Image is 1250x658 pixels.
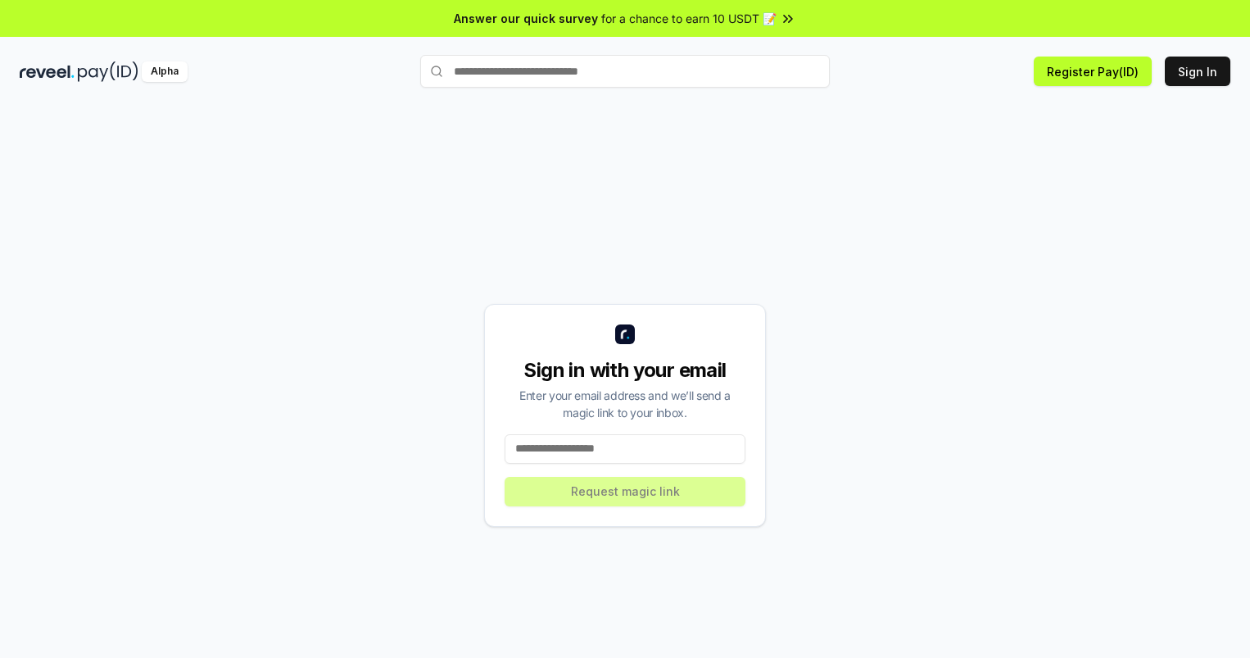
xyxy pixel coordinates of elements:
img: logo_small [615,324,635,344]
button: Sign In [1165,57,1230,86]
div: Sign in with your email [505,357,745,383]
div: Alpha [142,61,188,82]
div: Enter your email address and we’ll send a magic link to your inbox. [505,387,745,421]
img: reveel_dark [20,61,75,82]
img: pay_id [78,61,138,82]
button: Register Pay(ID) [1034,57,1152,86]
span: Answer our quick survey [454,10,598,27]
span: for a chance to earn 10 USDT 📝 [601,10,777,27]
